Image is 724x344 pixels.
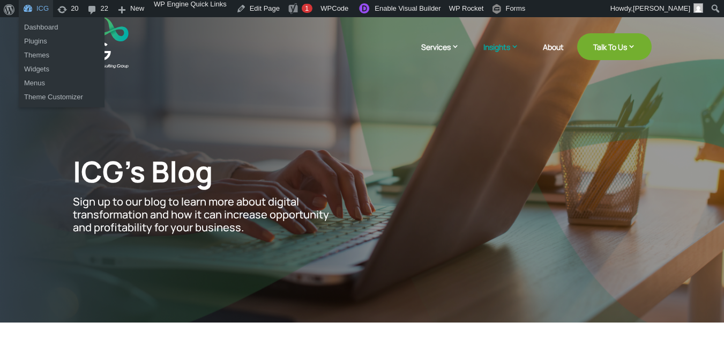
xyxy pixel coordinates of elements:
[421,41,470,68] a: Services
[19,76,105,90] a: Menus
[101,4,108,21] span: 22
[577,33,652,60] a: Talk To Us
[305,4,309,12] span: 1
[19,45,105,107] ul: ICG
[130,4,144,21] span: New
[483,41,529,68] a: Insights
[73,195,346,234] p: Sign up to our blog to learn more about digital transformation and how it can increase opportunit...
[633,4,690,12] span: [PERSON_NAME]
[19,34,105,48] a: Plugins
[546,228,724,344] iframe: Chat Widget
[505,4,525,21] span: Forms
[19,48,105,62] a: Themes
[73,154,346,194] h1: ICG’s Blog
[19,20,105,34] a: Dashboard
[71,4,78,21] span: 20
[543,43,564,68] a: About
[19,62,105,76] a: Widgets
[19,90,105,104] a: Theme Customizer
[19,17,105,52] ul: ICG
